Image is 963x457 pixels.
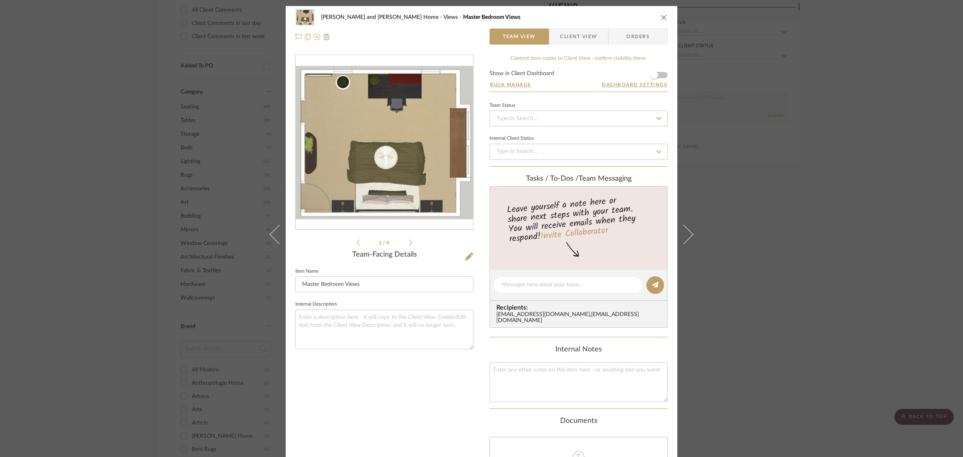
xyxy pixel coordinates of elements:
[295,276,473,292] input: Enter Item Name
[296,66,473,219] img: db10e56f-f907-47e2-908c-7215fe0b2eb7_436x436.jpg
[490,175,668,184] div: team Messaging
[295,9,315,25] img: db10e56f-f907-47e2-908c-7215fe0b2eb7_48x40.jpg
[321,14,443,20] span: [PERSON_NAME] and [PERSON_NAME] Home
[526,175,579,182] span: Tasks / To-Dos /
[490,55,668,63] div: Content here copies to Client View - confirm visibility there.
[490,104,515,108] div: Team Status
[490,137,534,141] div: Internal Client Status
[379,241,383,245] span: 1
[490,417,668,426] div: Documents
[503,29,536,45] span: Team View
[443,14,463,20] span: Views
[618,29,658,45] span: Orders
[386,241,390,245] span: 9
[496,312,664,324] div: [EMAIL_ADDRESS][DOMAIN_NAME] , [EMAIL_ADDRESS][DOMAIN_NAME]
[323,34,330,40] img: Remove from project
[490,144,668,160] input: Type to Search…
[296,66,473,219] div: 0
[560,29,597,45] span: Client View
[540,224,609,244] a: Invite Collaborator
[295,251,473,259] div: Team-Facing Details
[489,192,669,246] div: Leave yourself a note here or share next steps with your team. You will receive emails when they ...
[295,269,318,273] label: Item Name
[490,110,668,126] input: Type to Search…
[295,302,337,306] label: Internal Description
[463,14,520,20] span: Master Bedroom Views
[490,345,668,354] div: Internal Notes
[383,241,386,245] span: /
[496,304,664,311] span: Recipients:
[490,81,532,88] button: Bulk Manage
[601,81,668,88] button: Dashboard Settings
[660,14,668,21] button: close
